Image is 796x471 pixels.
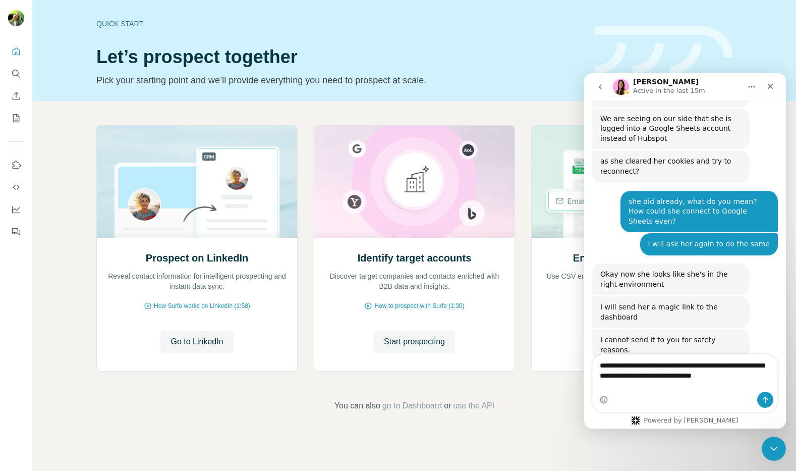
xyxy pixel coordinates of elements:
[146,251,248,265] h2: Prospect on LinkedIn
[96,47,583,67] h1: Let’s prospect together
[160,331,233,353] button: Go to LinkedIn
[444,400,451,412] span: or
[314,126,515,238] img: Identify target accounts
[542,271,722,291] p: Use CSV enrichment to confirm you are using the best data available.
[334,400,380,412] span: You can also
[96,126,298,238] img: Prospect on LinkedIn
[374,301,464,310] span: How to prospect with Surfe (1:30)
[8,178,24,196] button: Use Surfe API
[573,251,691,265] h2: Enrich your contact lists
[453,400,494,412] button: use the API
[8,87,24,105] button: Enrich CSV
[595,26,732,75] img: banner
[8,200,24,219] button: Dashboard
[154,301,250,310] span: How Surfe works on LinkedIn (1:58)
[107,271,287,291] p: Reveal contact information for intelligent prospecting and instant data sync.
[384,336,445,348] span: Start prospecting
[96,19,583,29] div: Quick start
[324,271,504,291] p: Discover target companies and contacts enriched with B2B data and insights.
[374,331,455,353] button: Start prospecting
[358,251,472,265] h2: Identify target accounts
[8,223,24,241] button: Feedback
[8,10,24,26] img: Avatar
[762,437,786,461] iframe: Intercom live chat
[8,109,24,127] button: My lists
[8,156,24,174] button: Use Surfe on LinkedIn
[96,73,583,87] p: Pick your starting point and we’ll provide everything you need to prospect at scale.
[8,42,24,61] button: Quick start
[170,336,223,348] span: Go to LinkedIn
[382,400,442,412] button: go to Dashboard
[8,65,24,83] button: Search
[584,73,786,429] iframe: Intercom live chat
